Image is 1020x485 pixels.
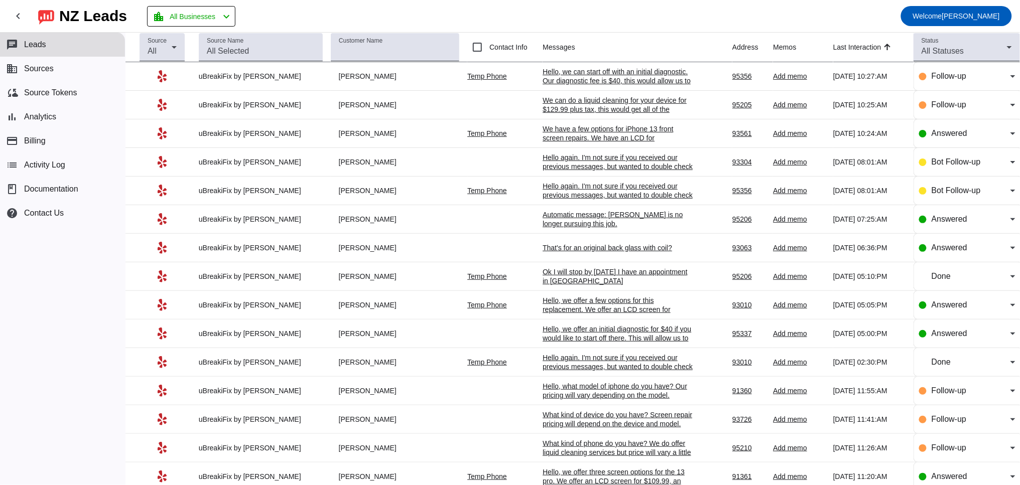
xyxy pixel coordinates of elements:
span: Bot Follow-up [932,157,981,166]
div: We have a few options for iPhone 13 front screen repairs. We have an LCD for $99.99+tax, an OLED ... [543,124,693,160]
div: 93063 [732,243,765,252]
span: Sources [24,64,54,73]
div: uBreakiFix by [PERSON_NAME] [199,472,323,481]
div: NZ Leads [59,9,127,23]
th: Messages [543,33,732,62]
div: Add memo [773,72,825,81]
div: Add memo [773,215,825,224]
mat-icon: business [6,63,18,75]
mat-label: Source [148,38,167,44]
mat-icon: Yelp [156,242,168,254]
div: Hello again. I'm not sure if you received our previous messages, but wanted to double check if we... [543,153,693,180]
div: uBreakiFix by [PERSON_NAME] [199,186,323,195]
span: Contact Us [24,209,64,218]
div: [DATE] 10:25:AM [833,100,906,109]
span: Source Tokens [24,88,77,97]
div: [DATE] 10:24:AM [833,129,906,138]
div: We can do a liquid cleaning for your device for $129.99 plus tax, this would get all of the moist... [543,96,693,141]
div: uBreakiFix by [PERSON_NAME] [199,100,323,109]
div: 93010 [732,300,765,309]
div: Last Interaction [833,42,881,52]
mat-icon: Yelp [156,99,168,111]
mat-icon: Yelp [156,442,168,454]
th: Memos [773,33,833,62]
div: 91360 [732,386,765,395]
a: Temp Phone [467,72,507,80]
div: [PERSON_NAME] [331,300,460,309]
span: Answered [932,129,967,137]
button: All Businesses [147,6,235,27]
div: [DATE] 11:26:AM [833,443,906,452]
div: Add memo [773,129,825,138]
div: Ok I will stop by [DATE] I have an appointment in [GEOGRAPHIC_DATA] [543,267,693,285]
mat-icon: payment [6,135,18,147]
div: 93010 [732,358,765,367]
div: [PERSON_NAME] [331,329,460,338]
div: uBreakiFix by [PERSON_NAME] [199,443,323,452]
mat-label: Customer Name [339,38,382,44]
button: Welcome[PERSON_NAME] [901,6,1012,26]
div: [DATE] 11:41:AM [833,415,906,424]
mat-icon: Yelp [156,270,168,282]
div: Add memo [773,329,825,338]
span: Answered [932,300,967,309]
a: Temp Phone [467,472,507,480]
span: Done [932,272,951,280]
div: Add memo [773,415,825,424]
mat-icon: Yelp [156,70,168,82]
mat-icon: Yelp [156,413,168,425]
div: That's for an original back glass with coil? [543,243,693,252]
div: [PERSON_NAME] [331,157,460,167]
div: 93304 [732,157,765,167]
div: What kind of device do you have? Screen repair pricing will depend on the device and model. [543,410,693,428]
img: logo [38,8,54,25]
span: Answered [932,329,967,338]
label: Contact Info [487,42,528,52]
div: uBreakiFix by [PERSON_NAME] [199,129,323,138]
div: Add memo [773,157,825,167]
div: [PERSON_NAME] [331,129,460,138]
span: Done [932,358,951,366]
div: [DATE] 11:55:AM [833,386,906,395]
th: Address [732,33,773,62]
div: Add memo [773,100,825,109]
div: [DATE] 05:10:PM [833,272,906,281]
div: [PERSON_NAME] [331,415,460,424]
div: [DATE] 05:00:PM [833,329,906,338]
span: Follow-up [932,415,966,423]
input: All Selected [207,45,315,57]
div: Automatic message: [PERSON_NAME] is no longer pursuing this job. [543,210,693,228]
mat-icon: Yelp [156,127,168,139]
div: [DATE] 06:36:PM [833,243,906,252]
span: All [148,47,157,55]
mat-icon: list [6,159,18,171]
div: uBreakiFix by [PERSON_NAME] [199,300,323,309]
div: Hello, we can start off with an initial diagnostic. Our diagnostic fee is $40, this would allow u... [543,67,693,121]
mat-label: Status [922,38,939,44]
mat-icon: bar_chart [6,111,18,123]
mat-icon: chevron_left [12,10,24,22]
div: 93561 [732,129,765,138]
span: Follow-up [932,443,966,452]
mat-icon: Yelp [156,213,168,225]
a: Temp Phone [467,301,507,309]
mat-icon: Yelp [156,470,168,482]
div: [DATE] 11:20:AM [833,472,906,481]
div: 93726 [732,415,765,424]
div: 95210 [732,443,765,452]
div: [PERSON_NAME] [331,472,460,481]
div: Hello again. I'm not sure if you received our previous messages, but wanted to double check if we... [543,182,693,209]
div: Add memo [773,472,825,481]
mat-icon: cloud_sync [6,87,18,99]
div: [DATE] 07:25:AM [833,215,906,224]
div: [DATE] 05:05:PM [833,300,906,309]
div: 91361 [732,472,765,481]
div: Add memo [773,243,825,252]
span: Follow-up [932,72,966,80]
span: Leads [24,40,46,49]
div: Add memo [773,386,825,395]
div: Hello, we offer a few options for this replacement. We offer an LCD screen for $109.99, an OLED s... [543,296,693,332]
mat-icon: Yelp [156,156,168,168]
mat-icon: Yelp [156,299,168,311]
div: Add memo [773,186,825,195]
